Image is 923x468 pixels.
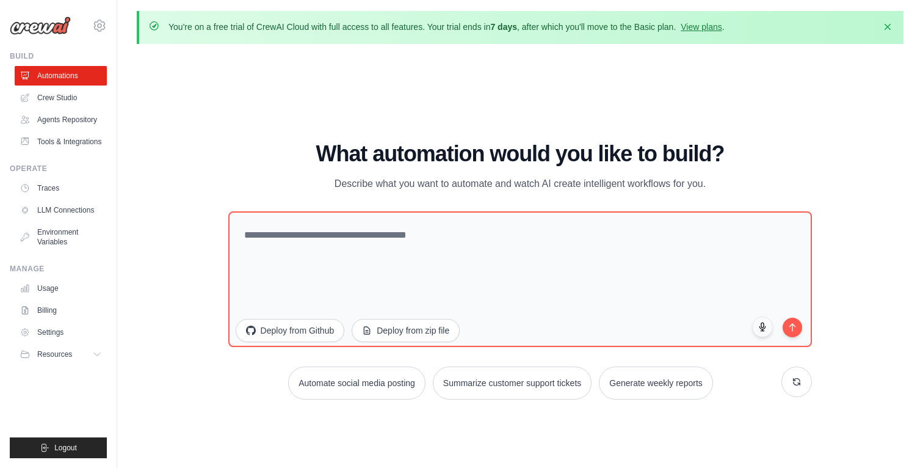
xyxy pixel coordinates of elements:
p: You're on a free trial of CrewAI Cloud with full access to all features. Your trial ends in , aft... [168,21,725,33]
button: Deploy from Github [236,319,345,342]
button: Resources [15,345,107,364]
img: Logo [10,16,71,35]
a: Environment Variables [15,222,107,252]
button: Logout [10,437,107,458]
div: Manage [10,264,107,274]
button: Automate social media posting [288,367,425,400]
button: Summarize customer support tickets [433,367,592,400]
p: Describe what you want to automate and watch AI create intelligent workflows for you. [315,176,725,192]
button: Deploy from zip file [352,319,460,342]
span: Logout [54,443,77,453]
a: LLM Connections [15,200,107,220]
a: View plans [681,22,722,32]
h1: What automation would you like to build? [228,142,813,166]
a: Agents Repository [15,110,107,130]
div: Operate [10,164,107,174]
strong: 7 days [490,22,517,32]
a: Billing [15,301,107,320]
a: Settings [15,323,107,342]
div: Build [10,51,107,61]
button: Generate weekly reports [599,367,713,400]
a: Usage [15,279,107,298]
a: Tools & Integrations [15,132,107,152]
a: Automations [15,66,107,86]
span: Resources [37,349,72,359]
a: Traces [15,178,107,198]
a: Crew Studio [15,88,107,108]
